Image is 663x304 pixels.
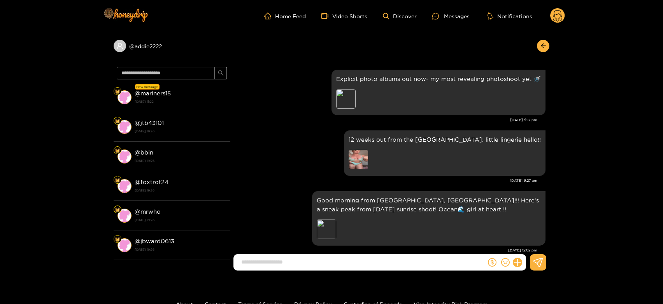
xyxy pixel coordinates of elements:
span: arrow-left [540,43,546,49]
img: conversation [118,120,132,134]
button: arrow-left [537,40,549,52]
strong: @ jtb43101 [135,119,164,126]
div: New message [135,84,160,90]
div: [DATE] 9:17 pm [234,117,537,123]
div: [DATE] 12:02 pm [234,248,537,253]
a: Video Shorts [321,12,367,19]
a: Discover [383,13,417,19]
strong: @ mariners15 [135,90,171,97]
img: Fan Level [115,119,120,123]
span: search [218,70,224,77]
strong: [DATE] 19:26 [135,187,226,194]
img: conversation [118,209,132,223]
div: Jul. 14, 9:17 pm [331,70,545,115]
strong: [DATE] 19:26 [135,246,226,253]
div: Jul. 20, 12:02 pm [312,191,545,246]
strong: @ foxtrot24 [135,179,168,185]
span: dollar [488,258,496,267]
img: Fan Level [115,207,120,212]
img: Fan Level [115,148,120,153]
button: search [214,67,227,79]
strong: @ mrwho [135,208,161,215]
strong: [DATE] 19:26 [135,216,226,223]
img: conversation [118,179,132,193]
img: preview [349,150,368,169]
a: Home Feed [264,12,306,19]
button: dollar [486,257,498,268]
span: home [264,12,275,19]
div: @addie2222 [114,40,230,52]
span: smile [501,258,510,267]
strong: [DATE] 19:26 [135,128,226,135]
div: Jul. 16, 9:27 am [344,130,545,176]
img: conversation [118,149,132,163]
div: [DATE] 9:27 am [234,178,537,183]
strong: [DATE] 11:22 [135,98,226,105]
button: Notifications [485,12,535,20]
p: Good morning from [GEOGRAPHIC_DATA], [GEOGRAPHIC_DATA]!!! Here’s a sneak peak from [DATE] sunrise... [317,196,541,214]
p: Explicit photo albums out now- my most revealing photoshoot yet 🚿 [336,74,541,83]
strong: @ bbin [135,149,153,156]
p: 12 weeks out from the [GEOGRAPHIC_DATA]: little lingerie hello!! [349,135,541,144]
div: Messages [432,12,470,21]
img: conversation [118,238,132,252]
strong: [DATE] 19:26 [135,157,226,164]
span: video-camera [321,12,332,19]
img: conversation [118,90,132,104]
strong: @ jbward0613 [135,238,174,244]
span: user [116,42,123,49]
img: Fan Level [115,178,120,183]
img: Fan Level [115,89,120,94]
img: Fan Level [115,237,120,242]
